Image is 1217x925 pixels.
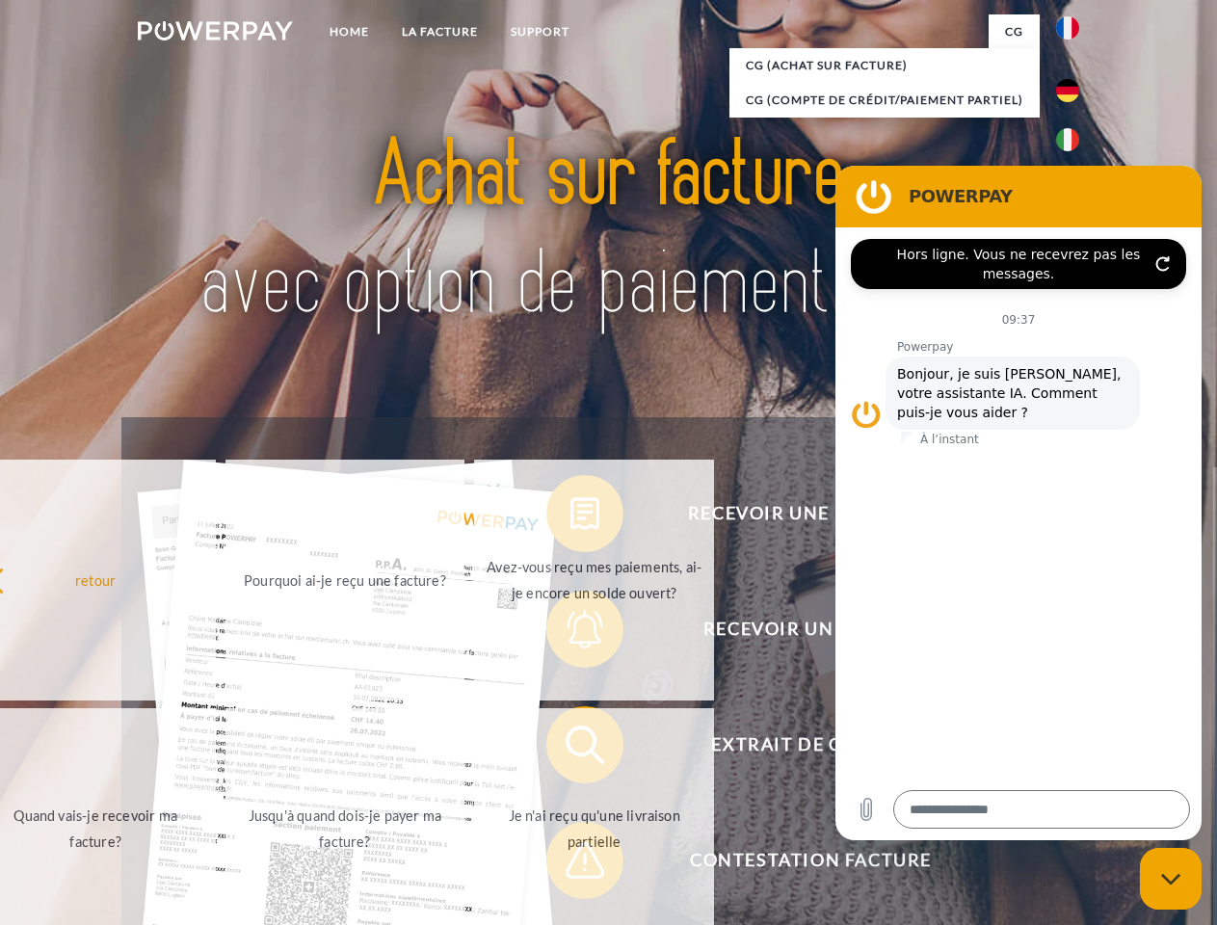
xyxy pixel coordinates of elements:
[574,591,1046,668] span: Recevoir un rappel?
[989,14,1040,49] a: CG
[835,166,1202,840] iframe: Fenêtre de messagerie
[729,48,1040,83] a: CG (achat sur facture)
[385,14,494,49] a: LA FACTURE
[184,92,1033,369] img: title-powerpay_fr.svg
[1140,848,1202,910] iframe: Bouton de lancement de la fenêtre de messagerie, conversation en cours
[494,14,586,49] a: Support
[1056,128,1079,151] img: it
[486,803,702,855] div: Je n'ai reçu qu'une livraison partielle
[1056,16,1079,40] img: fr
[574,822,1046,899] span: Contestation Facture
[1056,79,1079,102] img: de
[574,706,1046,783] span: Extrait de compte
[138,21,293,40] img: logo-powerpay-white.svg
[546,475,1047,552] button: Recevoir une facture ?
[546,706,1047,783] button: Extrait de compte
[474,460,714,700] a: Avez-vous reçu mes paiements, ai-je encore un solde ouvert?
[237,803,454,855] div: Jusqu'à quand dois-je payer ma facture?
[237,567,454,593] div: Pourquoi ai-je reçu une facture?
[546,822,1047,899] button: Contestation Facture
[486,554,702,606] div: Avez-vous reçu mes paiements, ai-je encore un solde ouvert?
[546,591,1047,668] button: Recevoir un rappel?
[574,475,1046,552] span: Recevoir une facture ?
[729,83,1040,118] a: CG (Compte de crédit/paiement partiel)
[313,14,385,49] a: Home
